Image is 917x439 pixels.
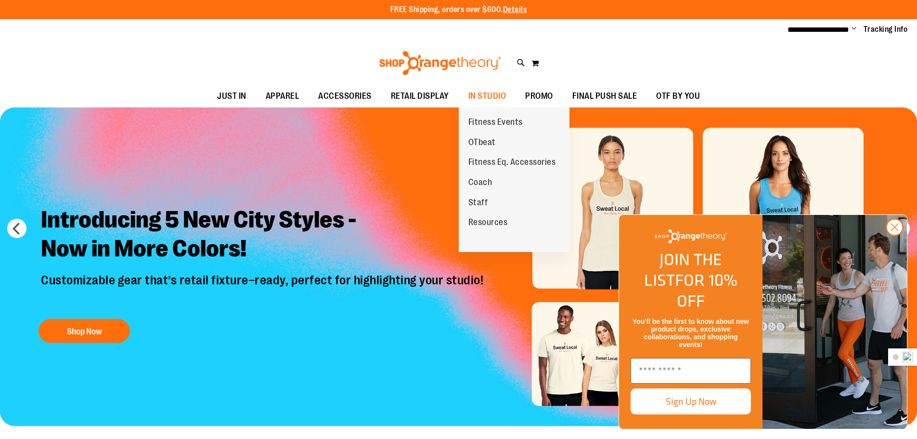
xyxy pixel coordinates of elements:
input: Enter email [631,358,751,384]
img: Shop Orangtheory [762,215,907,429]
span: APPAREL [266,85,299,107]
span: OTbeat [468,137,496,149]
span: PROMO [525,85,553,107]
span: Resources [468,217,508,229]
a: OTF BY YOU [646,85,710,107]
p: FREE Shipping, orders over $600. [390,4,527,15]
span: FINAL PUSH SALE [572,85,637,107]
a: APPAREL [256,85,309,107]
a: Fitness Events [459,112,532,133]
span: Fitness Events [468,117,523,129]
div: FLYOUT Form [609,205,917,439]
h2: Introducing 5 New City Styles - Now in More Colors! [34,198,493,272]
span: JUST IN [217,85,246,107]
a: Coach [459,173,502,193]
span: Fitness Eq. Accessories [468,157,556,169]
img: Shop Orangetheory [655,229,727,243]
span: IN STUDIO [468,85,506,107]
img: Shop Orangetheory [378,51,503,75]
a: IN STUDIO [459,85,516,107]
span: FOR 10% OFF [675,268,737,313]
button: Account menu [852,25,856,34]
a: PROMO [516,85,563,107]
button: prev [7,219,26,238]
a: Staff [459,193,498,213]
a: Resources [459,213,517,233]
a: OTbeat [459,133,505,153]
ul: IN STUDIO [459,107,569,252]
span: Coach [468,177,492,189]
span: OTF BY YOU [656,85,700,107]
span: JOIN THE LIST [644,247,722,292]
span: RETAIL DISPLAY [391,85,449,107]
span: ACCESSORIES [318,85,372,107]
a: JUST IN [207,85,256,107]
button: Shop Now [39,319,130,343]
a: RETAIL DISPLAY [381,85,459,107]
span: You’ll be the first to know about new product drops, exclusive collaborations, and shopping events! [633,318,749,348]
a: Tracking Info [864,24,908,35]
a: Details [503,5,527,14]
span: Staff [468,198,488,210]
a: Introducing 5 New City Styles -Now in More Colors! Customizable gear that’s retail fixture–ready,... [34,198,493,347]
a: ACCESSORIES [309,85,381,107]
a: Fitness Eq. Accessories [459,152,566,173]
a: FINAL PUSH SALE [563,85,647,107]
button: Close dialog [886,218,904,236]
p: Customizable gear that’s retail fixture–ready, perfect for highlighting your studio! [34,272,493,309]
button: Sign Up Now [631,388,751,414]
